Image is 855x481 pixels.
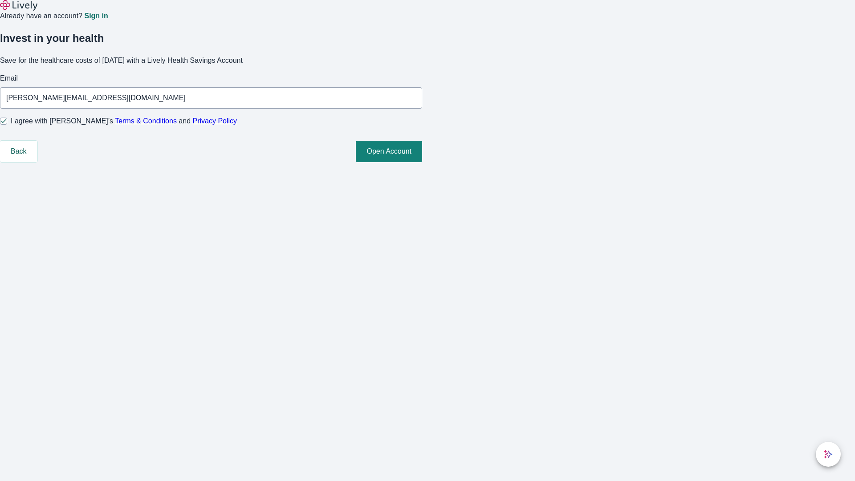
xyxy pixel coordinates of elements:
a: Terms & Conditions [115,117,177,125]
button: Open Account [356,141,422,162]
a: Privacy Policy [193,117,237,125]
button: chat [816,442,841,467]
svg: Lively AI Assistant [824,450,833,459]
a: Sign in [84,12,108,20]
span: I agree with [PERSON_NAME]’s and [11,116,237,126]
